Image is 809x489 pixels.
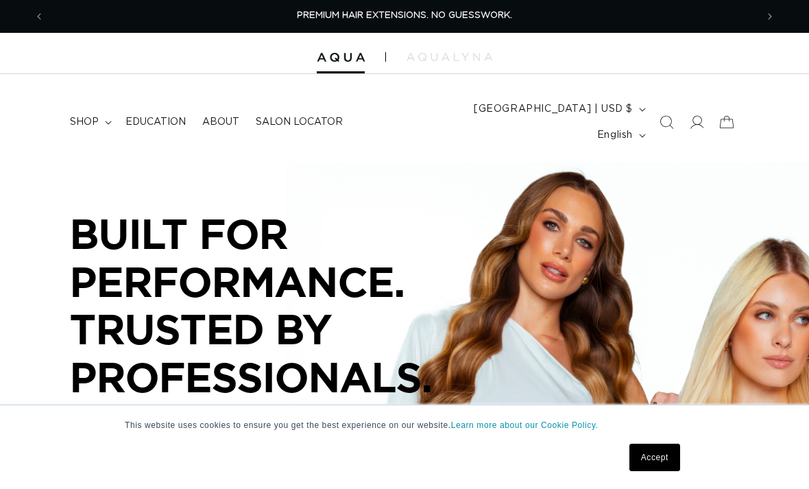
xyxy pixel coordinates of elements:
[202,116,239,128] span: About
[755,3,785,29] button: Next announcement
[70,116,99,128] span: shop
[194,108,247,136] a: About
[70,210,481,401] p: BUILT FOR PERFORMANCE. TRUSTED BY PROFESSIONALS.
[651,107,681,137] summary: Search
[117,108,194,136] a: Education
[451,420,599,430] a: Learn more about our Cookie Policy.
[317,53,365,62] img: Aqua Hair Extensions
[247,108,351,136] a: Salon Locator
[125,116,186,128] span: Education
[466,96,651,122] button: [GEOGRAPHIC_DATA] | USD $
[125,419,684,431] p: This website uses cookies to ensure you get the best experience on our website.
[407,53,492,61] img: aqualyna.com
[62,108,117,136] summary: shop
[256,116,343,128] span: Salon Locator
[474,102,633,117] span: [GEOGRAPHIC_DATA] | USD $
[589,122,651,148] button: English
[297,11,512,20] span: PREMIUM HAIR EXTENSIONS. NO GUESSWORK.
[597,128,633,143] span: English
[24,3,54,29] button: Previous announcement
[629,444,680,471] a: Accept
